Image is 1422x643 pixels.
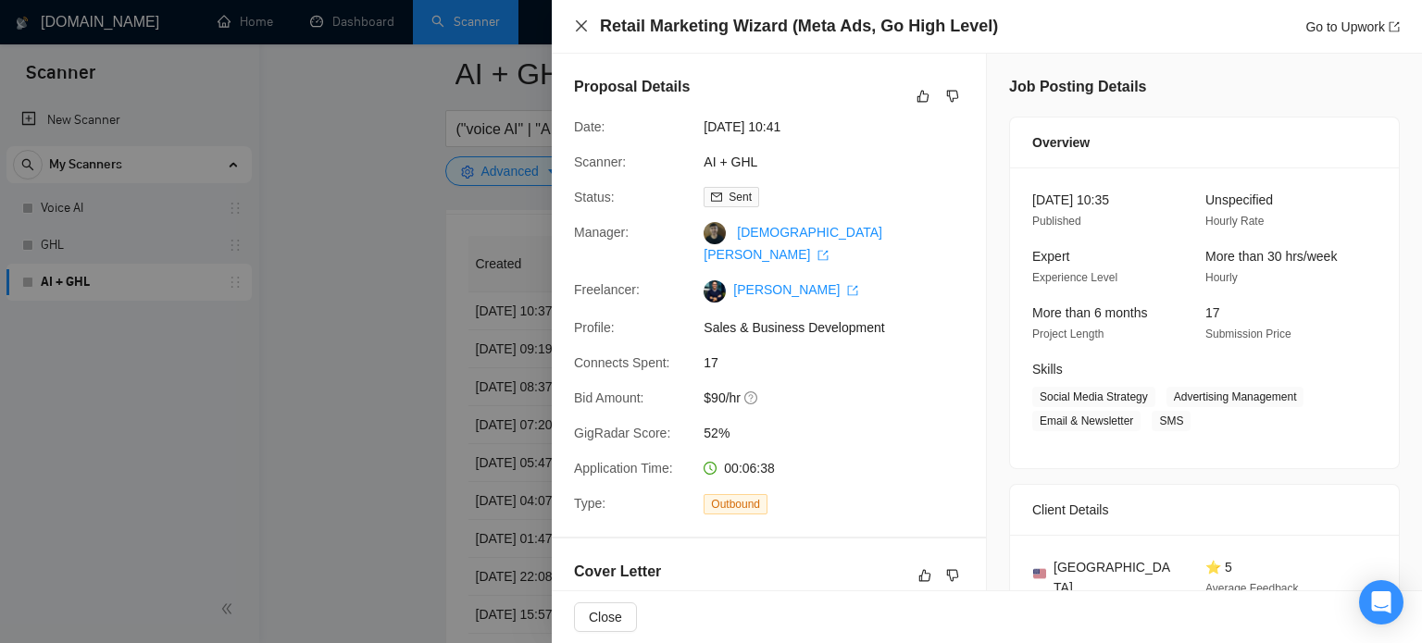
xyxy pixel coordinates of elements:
span: Submission Price [1205,328,1291,340]
span: export [1389,21,1400,32]
span: dislike [946,568,959,583]
h4: Retail Marketing Wizard (Meta Ads, Go High Level) [600,15,998,38]
span: Application Time: [574,461,673,476]
span: export [847,285,858,296]
span: like [917,89,929,104]
span: 52% [704,423,981,443]
button: Close [574,602,637,632]
span: Date: [574,119,605,134]
span: question-circle [744,390,759,405]
span: Advertising Management [1166,387,1304,407]
button: dislike [942,85,964,107]
span: [GEOGRAPHIC_DATA] [1054,557,1176,598]
span: Close [589,607,622,627]
span: 17 [1205,305,1220,320]
span: Average Feedback [1205,582,1299,595]
button: Close [574,19,589,34]
span: More than 30 hrs/week [1205,249,1337,264]
span: Email & Newsletter [1032,411,1141,431]
a: [PERSON_NAME] export [733,282,858,297]
div: Client Details [1032,485,1377,535]
span: Type: [574,496,605,511]
span: Hourly [1205,271,1238,284]
button: like [914,564,936,587]
span: Connects Spent: [574,355,670,370]
h5: Cover Letter [574,561,661,583]
span: export [817,250,829,261]
span: Bid Amount: [574,390,644,405]
span: Published [1032,215,1081,228]
span: $90/hr [704,388,981,408]
img: 🇺🇸 [1033,567,1046,580]
span: [DATE] 10:35 [1032,192,1109,207]
button: dislike [942,564,964,587]
span: like [918,568,931,583]
span: Hourly Rate [1205,215,1264,228]
span: Unspecified [1205,192,1273,207]
span: Project Length [1032,328,1104,340]
a: [DEMOGRAPHIC_DATA][PERSON_NAME] export [704,225,882,262]
span: Skills [1032,362,1063,377]
h5: Proposal Details [574,76,690,98]
span: ⭐ 5 [1205,560,1232,575]
div: Open Intercom Messenger [1359,580,1403,624]
span: clock-circle [704,462,717,475]
span: Scanner: [574,155,626,169]
img: c1Z6IkhRpXKbwIWgR6QoLExCnX40QtPZyovEezfmhtiTxjEDOx7YpZeZMyt85zYYL3 [704,280,726,303]
span: close [574,19,589,33]
span: Manager: [574,225,629,240]
span: Expert [1032,249,1069,264]
span: Status: [574,190,615,204]
button: like [912,85,934,107]
span: [DATE] 10:41 [704,117,981,137]
span: GigRadar Score: [574,426,670,440]
span: 17 [704,352,981,373]
span: Freelancer: [574,282,640,297]
span: More than 6 months [1032,305,1148,320]
h5: Job Posting Details [1009,76,1146,98]
span: mail [711,192,722,203]
span: Sales & Business Development [704,317,981,338]
span: Sent [729,191,752,204]
span: Profile: [574,320,615,335]
span: Social Media Strategy [1032,387,1155,407]
span: Overview [1032,132,1090,153]
span: AI + GHL [704,152,981,172]
span: Outbound [704,494,767,514]
a: Go to Upworkexport [1305,19,1400,34]
span: Experience Level [1032,271,1117,284]
span: SMS [1152,411,1191,431]
span: 00:06:38 [724,461,775,476]
span: dislike [946,89,959,104]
